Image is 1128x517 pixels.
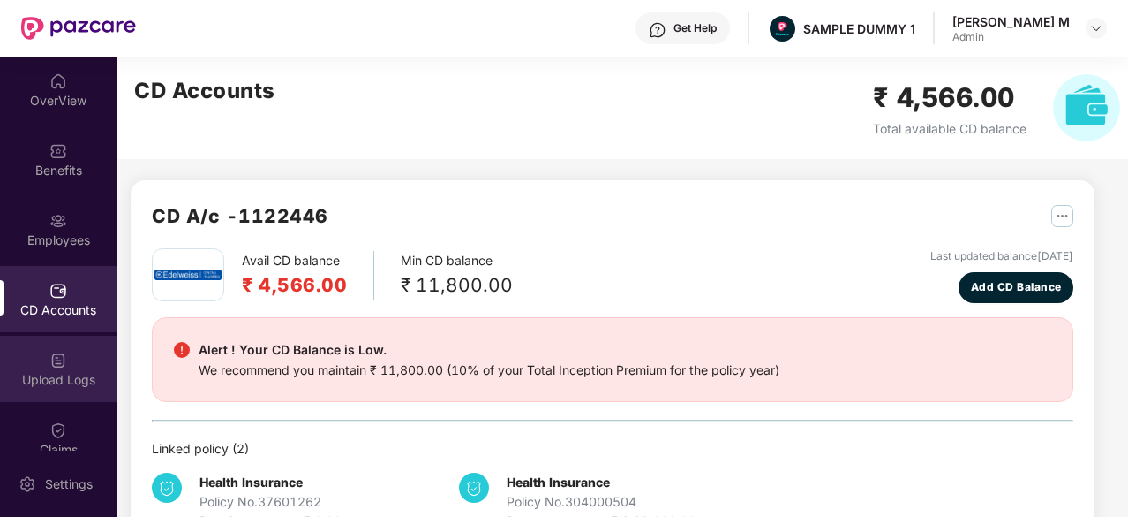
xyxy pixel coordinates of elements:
img: svg+xml;base64,PHN2ZyBpZD0iSG9tZSIgeG1sbnM9Imh0dHA6Ly93d3cudzMub3JnLzIwMDAvc3ZnIiB3aWR0aD0iMjAiIG... [49,72,67,90]
div: SAMPLE DUMMY 1 [803,20,915,37]
div: Policy No. 304000504 [507,492,696,512]
div: Settings [40,475,98,493]
h2: ₹ 4,566.00 [242,270,347,300]
h2: CD Accounts [134,74,275,108]
img: New Pazcare Logo [21,17,136,40]
img: svg+xml;base64,PHN2ZyBpZD0iU2V0dGluZy0yMHgyMCIgeG1sbnM9Imh0dHA6Ly93d3cudzMub3JnLzIwMDAvc3ZnIiB3aW... [19,475,36,493]
div: ₹ 11,800.00 [401,270,513,300]
img: svg+xml;base64,PHN2ZyBpZD0iRGFuZ2VyX2FsZXJ0IiBkYXRhLW5hbWU9IkRhbmdlciBhbGVydCIgeG1sbnM9Imh0dHA6Ly... [174,342,190,358]
img: svg+xml;base64,PHN2ZyB4bWxucz0iaHR0cDovL3d3dy53My5vcmcvMjAwMC9zdmciIHdpZHRoPSIzNCIgaGVpZ2h0PSIzNC... [152,473,182,503]
img: edel.png [154,270,222,279]
span: Total available CD balance [873,121,1026,136]
img: svg+xml;base64,PHN2ZyBpZD0iRHJvcGRvd24tMzJ4MzIiIHhtbG5zPSJodHRwOi8vd3d3LnczLm9yZy8yMDAwL3N2ZyIgd2... [1089,21,1103,35]
div: We recommend you maintain ₹ 11,800.00 (10% of your Total Inception Premium for the policy year) [199,361,779,380]
div: Get Help [673,21,717,35]
b: Health Insurance [507,475,610,490]
img: svg+xml;base64,PHN2ZyB4bWxucz0iaHR0cDovL3d3dy53My5vcmcvMjAwMC9zdmciIHhtbG5zOnhsaW5rPSJodHRwOi8vd3... [1053,74,1120,141]
span: Add CD Balance [971,279,1062,296]
div: Avail CD balance [242,251,374,300]
h2: CD A/c - 1122446 [152,201,328,231]
div: Last updated balance [DATE] [930,248,1073,265]
img: svg+xml;base64,PHN2ZyBpZD0iRW1wbG95ZWVzIiB4bWxucz0iaHR0cDovL3d3dy53My5vcmcvMjAwMC9zdmciIHdpZHRoPS... [49,212,67,230]
div: Min CD balance [401,251,513,300]
img: svg+xml;base64,PHN2ZyB4bWxucz0iaHR0cDovL3d3dy53My5vcmcvMjAwMC9zdmciIHdpZHRoPSIzNCIgaGVpZ2h0PSIzNC... [459,473,489,503]
div: Linked policy ( 2 ) [152,439,1073,459]
h2: ₹ 4,566.00 [873,77,1026,118]
img: svg+xml;base64,PHN2ZyB4bWxucz0iaHR0cDovL3d3dy53My5vcmcvMjAwMC9zdmciIHdpZHRoPSIyNSIgaGVpZ2h0PSIyNS... [1051,205,1073,227]
div: [PERSON_NAME] M [952,13,1070,30]
img: svg+xml;base64,PHN2ZyBpZD0iQmVuZWZpdHMiIHhtbG5zPSJodHRwOi8vd3d3LnczLm9yZy8yMDAwL3N2ZyIgd2lkdGg9Ij... [49,142,67,160]
img: svg+xml;base64,PHN2ZyBpZD0iQ2xhaW0iIHhtbG5zPSJodHRwOi8vd3d3LnczLm9yZy8yMDAwL3N2ZyIgd2lkdGg9IjIwIi... [49,422,67,439]
button: Add CD Balance [959,272,1073,303]
div: Alert ! Your CD Balance is Low. [199,339,779,361]
img: svg+xml;base64,PHN2ZyBpZD0iSGVscC0zMngzMiIgeG1sbnM9Imh0dHA6Ly93d3cudzMub3JnLzIwMDAvc3ZnIiB3aWR0aD... [649,21,666,39]
img: svg+xml;base64,PHN2ZyBpZD0iVXBsb2FkX0xvZ3MiIGRhdGEtbmFtZT0iVXBsb2FkIExvZ3MiIHhtbG5zPSJodHRwOi8vd3... [49,352,67,369]
img: svg+xml;base64,PHN2ZyBpZD0iQ0RfQWNjb3VudHMiIGRhdGEtbmFtZT0iQ0QgQWNjb3VudHMiIHhtbG5zPSJodHRwOi8vd3... [49,282,67,300]
b: Health Insurance [199,475,303,490]
img: Pazcare_Alternative_logo-01-01.png [770,16,795,42]
div: Admin [952,30,1070,44]
div: Policy No. 37601262 [199,492,342,512]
